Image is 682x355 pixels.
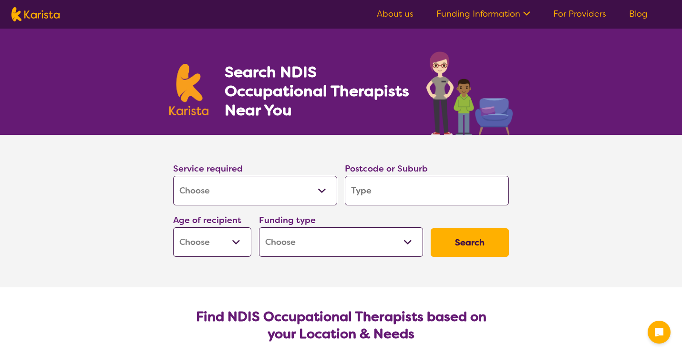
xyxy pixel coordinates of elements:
[431,228,509,257] button: Search
[173,163,243,174] label: Service required
[629,8,648,20] a: Blog
[173,214,241,226] label: Age of recipient
[225,62,410,120] h1: Search NDIS Occupational Therapists Near You
[259,214,316,226] label: Funding type
[345,163,428,174] label: Postcode or Suburb
[181,308,501,343] h2: Find NDIS Occupational Therapists based on your Location & Needs
[553,8,606,20] a: For Providers
[169,64,208,115] img: Karista logo
[11,7,60,21] img: Karista logo
[426,51,513,135] img: occupational-therapy
[377,8,413,20] a: About us
[345,176,509,205] input: Type
[436,8,530,20] a: Funding Information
